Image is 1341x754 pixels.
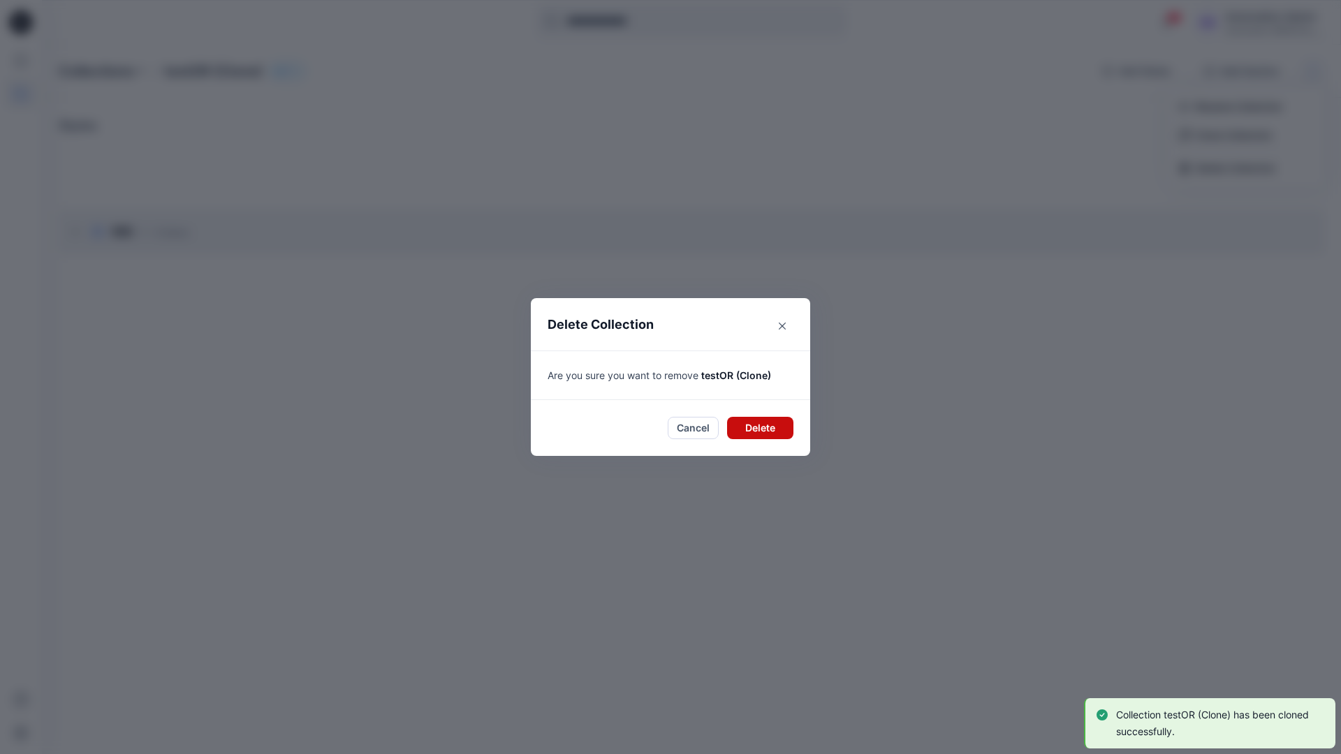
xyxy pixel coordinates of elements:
[701,369,771,381] span: testOR (Clone)
[668,417,719,439] button: Cancel
[727,417,793,439] button: Delete
[548,368,793,383] p: Are you sure you want to remove
[771,315,793,337] button: Close
[1116,707,1321,740] p: Collection testOR (Clone) has been cloned successfully.
[1078,693,1341,754] div: Notifications-bottom-right
[531,298,810,350] header: Delete Collection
